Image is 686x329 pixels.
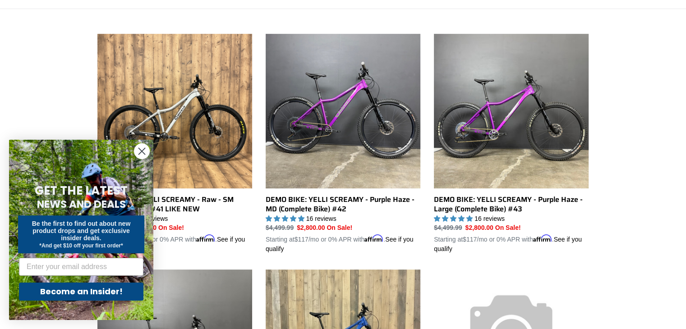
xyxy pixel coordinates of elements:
[134,143,150,159] button: Close dialog
[39,242,123,249] span: *And get $10 off your first order*
[19,283,143,301] button: Become an Insider!
[19,258,143,276] input: Enter your email address
[32,220,131,242] span: Be the first to find out about new product drops and get exclusive insider deals.
[37,197,126,211] span: NEWS AND DEALS
[35,183,128,199] span: GET THE LATEST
